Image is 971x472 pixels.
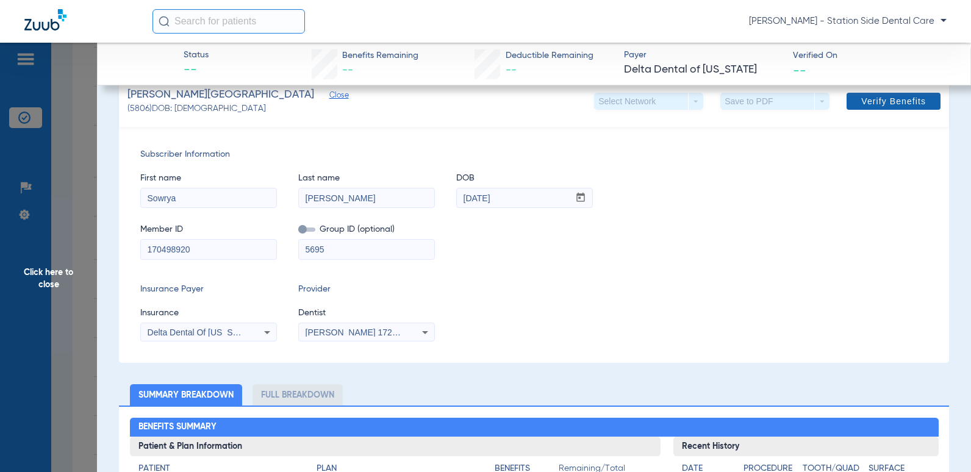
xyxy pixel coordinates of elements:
span: Delta Dental of [US_STATE] [624,62,783,77]
span: Status [184,49,209,62]
span: Provider [298,283,435,296]
span: Subscriber Information [140,148,928,161]
h2: Benefits Summary [130,418,939,437]
span: Deductible Remaining [506,49,593,62]
span: -- [506,65,517,76]
li: Summary Breakdown [130,384,242,406]
li: Full Breakdown [253,384,343,406]
h3: Patient & Plan Information [130,437,661,456]
span: -- [793,63,806,76]
span: Delta Dental Of [US_STATE] [148,327,256,337]
button: Verify Benefits [847,93,941,110]
span: Last name [298,172,435,185]
img: Zuub Logo [24,9,66,30]
span: Payer [624,49,783,62]
span: [PERSON_NAME] 1720727720 [306,327,426,337]
span: [PERSON_NAME][GEOGRAPHIC_DATA] [127,87,314,102]
span: -- [184,62,209,79]
span: -- [342,65,353,76]
h3: Recent History [673,437,939,456]
span: (5806) DOB: [DEMOGRAPHIC_DATA] [127,102,266,115]
span: DOB [456,172,593,185]
span: Member ID [140,223,277,236]
span: Verified On [793,49,951,62]
img: Search Icon [159,16,170,27]
span: Close [329,91,340,102]
span: Insurance [140,307,277,320]
span: Dentist [298,307,435,320]
span: [PERSON_NAME] - Station Side Dental Care [749,15,947,27]
span: Group ID (optional) [298,223,435,236]
span: Verify Benefits [861,96,926,106]
span: Benefits Remaining [342,49,418,62]
span: First name [140,172,277,185]
span: Insurance Payer [140,283,277,296]
button: Open calendar [569,188,593,208]
input: Search for patients [152,9,305,34]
